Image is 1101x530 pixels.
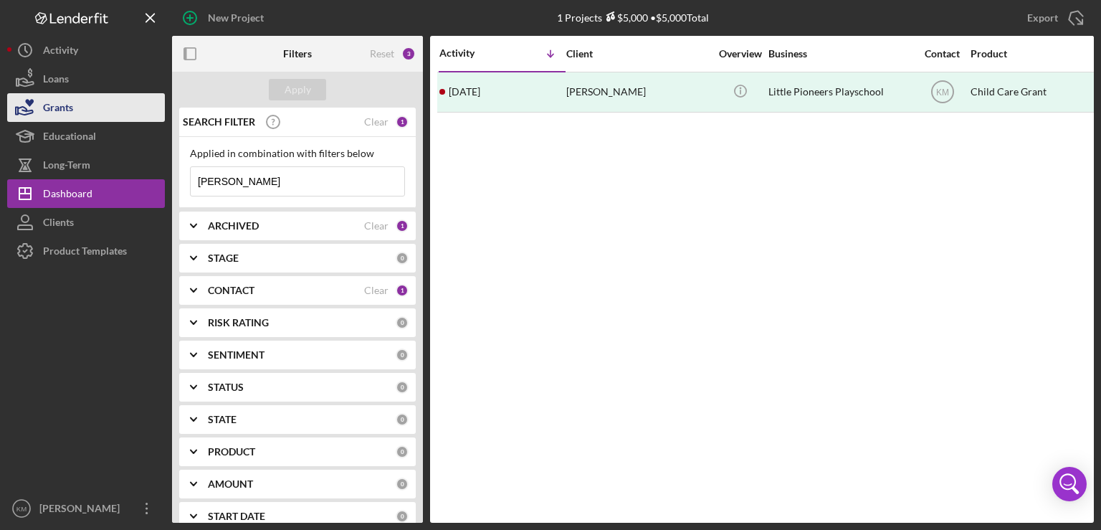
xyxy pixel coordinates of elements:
[269,79,326,100] button: Apply
[43,93,73,126] div: Grants
[208,285,254,296] b: CONTACT
[396,413,409,426] div: 0
[915,48,969,60] div: Contact
[208,446,255,458] b: PRODUCT
[7,237,165,265] button: Product Templates
[7,65,165,93] button: Loans
[936,87,949,98] text: KM
[396,115,409,128] div: 1
[208,511,265,522] b: START DATE
[43,237,127,269] div: Product Templates
[208,414,237,425] b: STATE
[396,349,409,361] div: 0
[283,48,312,60] b: Filters
[364,285,389,296] div: Clear
[396,381,409,394] div: 0
[449,86,480,98] time: 2025-09-08 22:50
[43,208,74,240] div: Clients
[43,65,69,97] div: Loans
[364,220,389,232] div: Clear
[172,4,278,32] button: New Project
[7,36,165,65] button: Activity
[396,316,409,329] div: 0
[557,11,709,24] div: 1 Projects • $5,000 Total
[7,122,165,151] button: Educational
[396,219,409,232] div: 1
[208,252,239,264] b: STAGE
[183,116,255,128] b: SEARCH FILTER
[396,478,409,491] div: 0
[7,151,165,179] button: Long-Term
[1052,467,1087,501] div: Open Intercom Messenger
[43,122,96,154] div: Educational
[1027,4,1058,32] div: Export
[43,151,90,183] div: Long-Term
[43,36,78,68] div: Activity
[36,494,129,526] div: [PERSON_NAME]
[208,478,253,490] b: AMOUNT
[16,505,27,513] text: KM
[7,93,165,122] button: Grants
[439,47,502,59] div: Activity
[208,317,269,328] b: RISK RATING
[566,48,710,60] div: Client
[7,179,165,208] button: Dashboard
[370,48,394,60] div: Reset
[396,284,409,297] div: 1
[7,208,165,237] button: Clients
[602,11,648,24] div: $5,000
[396,445,409,458] div: 0
[566,73,710,111] div: [PERSON_NAME]
[208,382,244,393] b: STATUS
[401,47,416,61] div: 3
[208,4,264,32] div: New Project
[43,179,92,212] div: Dashboard
[208,220,259,232] b: ARCHIVED
[396,252,409,265] div: 0
[768,73,912,111] div: Little Pioneers Playschool
[768,48,912,60] div: Business
[208,349,264,361] b: SENTIMENT
[713,48,767,60] div: Overview
[396,510,409,523] div: 0
[190,148,405,159] div: Applied in combination with filters below
[7,494,165,523] button: KM[PERSON_NAME]
[285,79,311,100] div: Apply
[364,116,389,128] div: Clear
[1013,4,1094,32] button: Export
